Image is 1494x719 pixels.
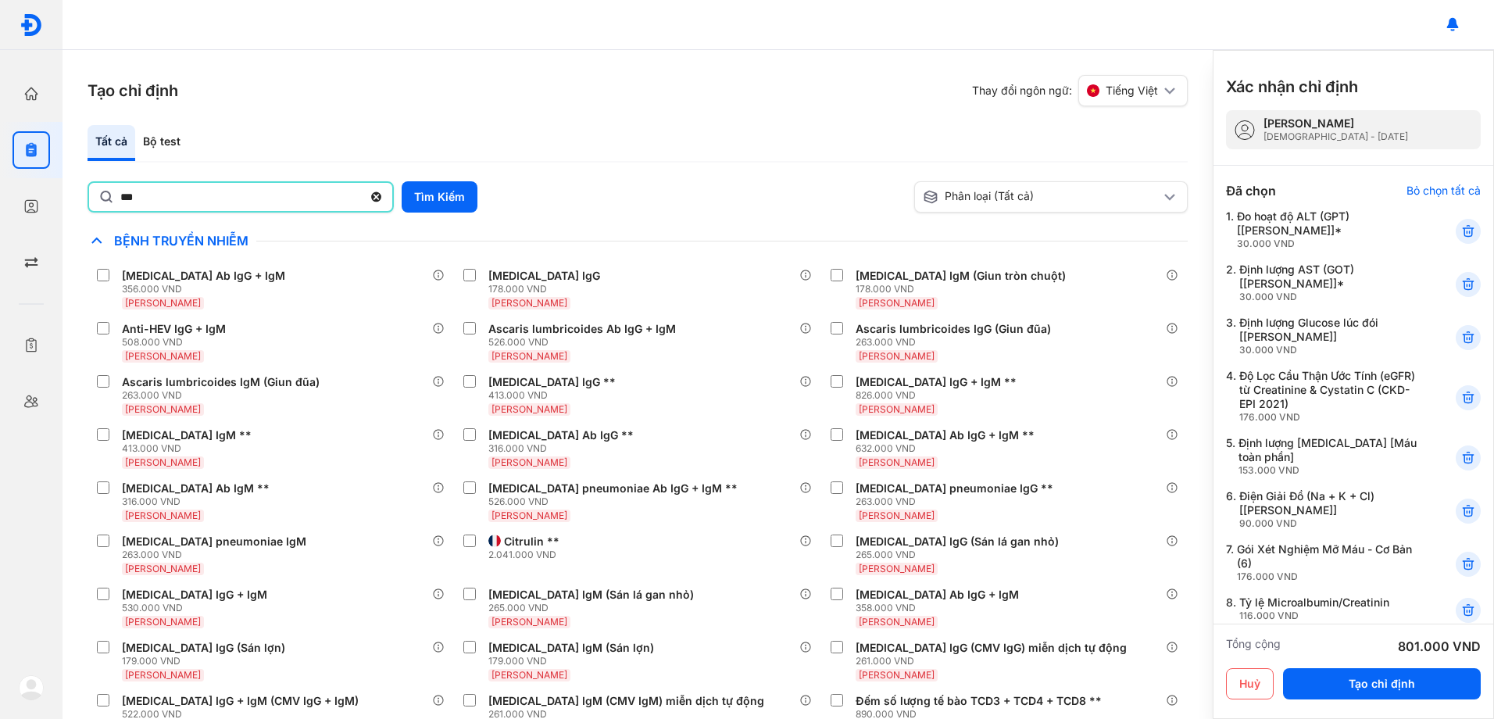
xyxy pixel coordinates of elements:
div: [MEDICAL_DATA] IgG ** [488,375,616,389]
div: [MEDICAL_DATA] IgG [488,269,600,283]
div: [MEDICAL_DATA] pneumoniae IgM [122,535,306,549]
h3: Xác nhận chỉ định [1226,76,1358,98]
div: 5. [1226,436,1417,477]
div: 265.000 VND [856,549,1065,561]
div: [MEDICAL_DATA] Ab IgG + IgM [122,269,285,283]
span: [PERSON_NAME] [491,669,567,681]
div: [MEDICAL_DATA] IgM ** [122,428,252,442]
span: [PERSON_NAME] [125,297,201,309]
div: Tỷ lệ Microalbumin/Creatinin [1239,596,1389,622]
div: 176.000 VND [1237,571,1417,583]
div: Tất cả [88,125,135,161]
button: Tìm Kiếm [402,181,477,213]
div: [MEDICAL_DATA] pneumoniae IgG ** [856,481,1053,495]
span: [PERSON_NAME] [125,350,201,362]
div: [MEDICAL_DATA] IgM (Giun tròn chuột) [856,269,1066,283]
span: [PERSON_NAME] [491,456,567,468]
div: 7. [1226,542,1417,583]
span: Bệnh Truyền Nhiễm [106,233,256,249]
div: [MEDICAL_DATA] IgG (Sán lợn) [122,641,285,655]
h3: Tạo chỉ định [88,80,178,102]
span: [PERSON_NAME] [859,616,935,628]
span: [PERSON_NAME] [125,510,201,521]
div: 179.000 VND [122,655,291,667]
div: 413.000 VND [122,442,258,455]
div: 316.000 VND [122,495,276,508]
span: [PERSON_NAME] [859,563,935,574]
div: Định lượng Glucose lúc đói [[PERSON_NAME]] [1239,316,1417,356]
div: 178.000 VND [488,283,606,295]
img: logo [19,675,44,700]
div: 2. [1226,263,1417,303]
div: [MEDICAL_DATA] IgM (Sán lợn) [488,641,654,655]
div: Thay đổi ngôn ngữ: [972,75,1188,106]
div: 6. [1226,489,1417,530]
div: 2.041.000 VND [488,549,566,561]
div: 413.000 VND [488,389,622,402]
div: Đo hoạt độ ALT (GPT) [[PERSON_NAME]]* [1237,209,1417,250]
div: Bộ test [135,125,188,161]
div: 265.000 VND [488,602,700,614]
div: Anti-HEV IgG + IgM [122,322,226,336]
div: 178.000 VND [856,283,1072,295]
div: 526.000 VND [488,336,682,349]
div: [MEDICAL_DATA] IgM (CMV IgM) miễn dịch tự động [488,694,764,708]
div: [MEDICAL_DATA] Ab IgG + IgM [856,588,1019,602]
span: [PERSON_NAME] [859,297,935,309]
div: 508.000 VND [122,336,232,349]
div: 176.000 VND [1239,411,1417,424]
div: 632.000 VND [856,442,1041,455]
div: [MEDICAL_DATA] IgG + IgM (CMV IgG + IgM) [122,694,359,708]
div: [MEDICAL_DATA] IgG (CMV IgG) miễn dịch tự động [856,641,1127,655]
div: 1. [1226,209,1417,250]
span: [PERSON_NAME] [125,563,201,574]
div: 530.000 VND [122,602,273,614]
div: 356.000 VND [122,283,291,295]
div: 801.000 VND [1398,637,1481,656]
div: [DEMOGRAPHIC_DATA] - [DATE] [1263,131,1408,143]
div: 90.000 VND [1239,517,1417,530]
div: Định lượng [MEDICAL_DATA] [Máu toàn phần] [1238,436,1417,477]
button: Huỷ [1226,668,1274,699]
div: 153.000 VND [1238,464,1417,477]
span: [PERSON_NAME] [491,350,567,362]
div: Định lượng AST (GOT) [[PERSON_NAME]]* [1239,263,1417,303]
div: Ascaris lumbricoides IgG (Giun đũa) [856,322,1051,336]
span: [PERSON_NAME] [859,350,935,362]
div: Bỏ chọn tất cả [1406,184,1481,198]
div: 4. [1226,369,1417,424]
span: [PERSON_NAME] [125,616,201,628]
div: 263.000 VND [856,495,1060,508]
div: Gói Xét Nghiệm Mỡ Máu - Cơ Bản (6) [1237,542,1417,583]
div: Độ Lọc Cầu Thận Ước Tính (eGFR) từ Creatinine & Cystatin C (CKD-EPI 2021) [1239,369,1417,424]
div: 263.000 VND [122,549,313,561]
div: 30.000 VND [1239,344,1417,356]
div: 358.000 VND [856,602,1025,614]
div: 8. [1226,596,1417,622]
span: [PERSON_NAME] [491,297,567,309]
div: [PERSON_NAME] [1263,116,1408,131]
div: [MEDICAL_DATA] Ab IgM ** [122,481,270,495]
span: [PERSON_NAME] [859,456,935,468]
span: [PERSON_NAME] [491,510,567,521]
div: [MEDICAL_DATA] Ab IgG + IgM ** [856,428,1035,442]
div: [MEDICAL_DATA] pneumoniae Ab IgG + IgM ** [488,481,738,495]
div: Điện Giải Đồ (Na + K + Cl) [[PERSON_NAME]] [1239,489,1417,530]
div: Đã chọn [1226,181,1276,200]
div: [MEDICAL_DATA] IgM (Sán lá gan nhỏ) [488,588,694,602]
div: Ascaris lumbricoides Ab IgG + IgM [488,322,676,336]
div: [MEDICAL_DATA] IgG (Sán lá gan nhỏ) [856,535,1059,549]
div: 3. [1226,316,1417,356]
div: [MEDICAL_DATA] IgG + IgM ** [856,375,1017,389]
span: [PERSON_NAME] [125,403,201,415]
div: [MEDICAL_DATA] IgG + IgM [122,588,267,602]
div: 526.000 VND [488,495,744,508]
span: [PERSON_NAME] [491,403,567,415]
div: 316.000 VND [488,442,640,455]
div: 116.000 VND [1239,610,1389,622]
div: Ascaris lumbricoides IgM (Giun đũa) [122,375,320,389]
div: Đếm số lượng tế bào TCD3 + TCD4 + TCD8 ** [856,694,1102,708]
button: Tạo chỉ định [1283,668,1481,699]
div: 179.000 VND [488,655,660,667]
div: 263.000 VND [856,336,1057,349]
